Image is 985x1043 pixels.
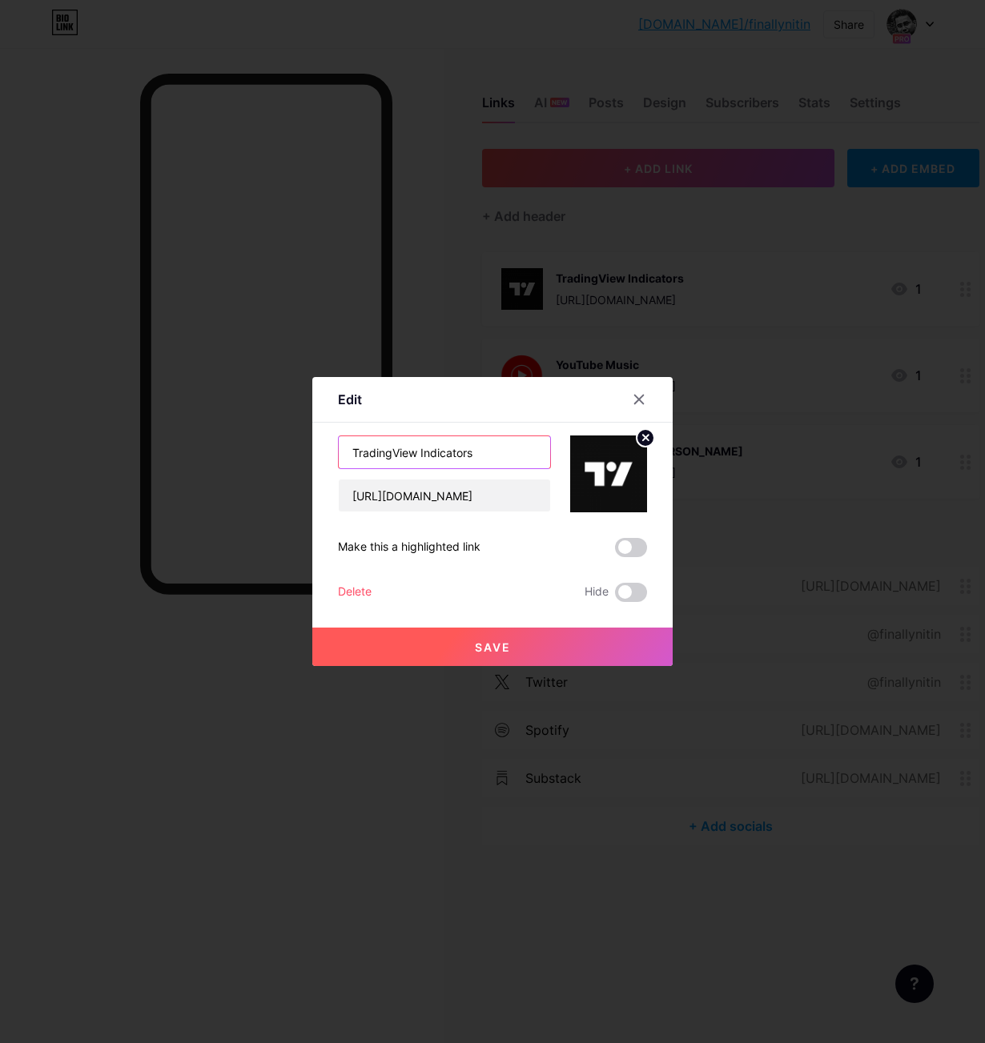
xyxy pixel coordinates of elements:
button: Save [312,628,673,666]
span: Hide [585,583,609,602]
div: Edit [338,390,362,409]
div: Delete [338,583,372,602]
span: Save [475,640,511,654]
img: link_thumbnail [570,435,647,512]
input: Title [339,436,550,468]
input: URL [339,479,550,511]
div: Make this a highlighted link [338,538,480,557]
